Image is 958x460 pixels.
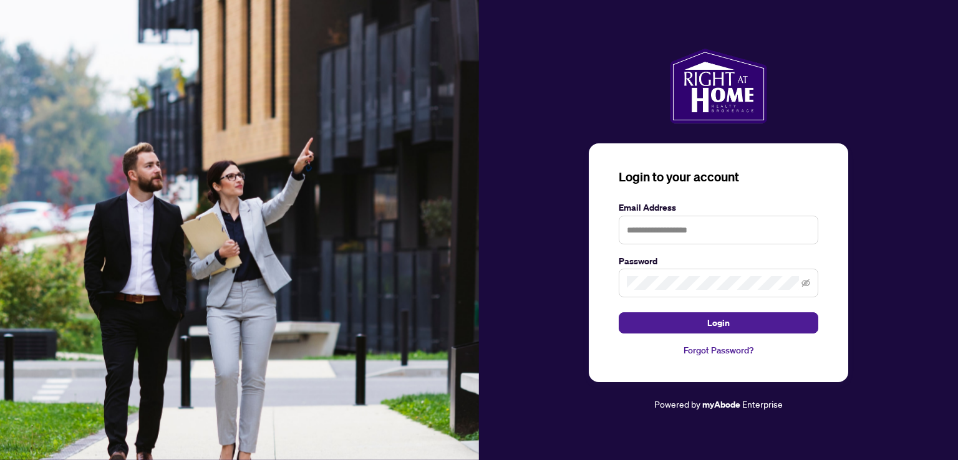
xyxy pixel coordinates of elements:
button: Login [619,312,818,333]
h3: Login to your account [619,168,818,186]
span: eye-invisible [801,279,810,287]
img: ma-logo [670,49,767,123]
label: Email Address [619,201,818,214]
label: Password [619,254,818,268]
a: Forgot Password? [619,343,818,357]
span: Powered by [654,398,700,410]
a: myAbode [702,398,740,411]
span: Enterprise [742,398,783,410]
span: Login [707,313,730,333]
